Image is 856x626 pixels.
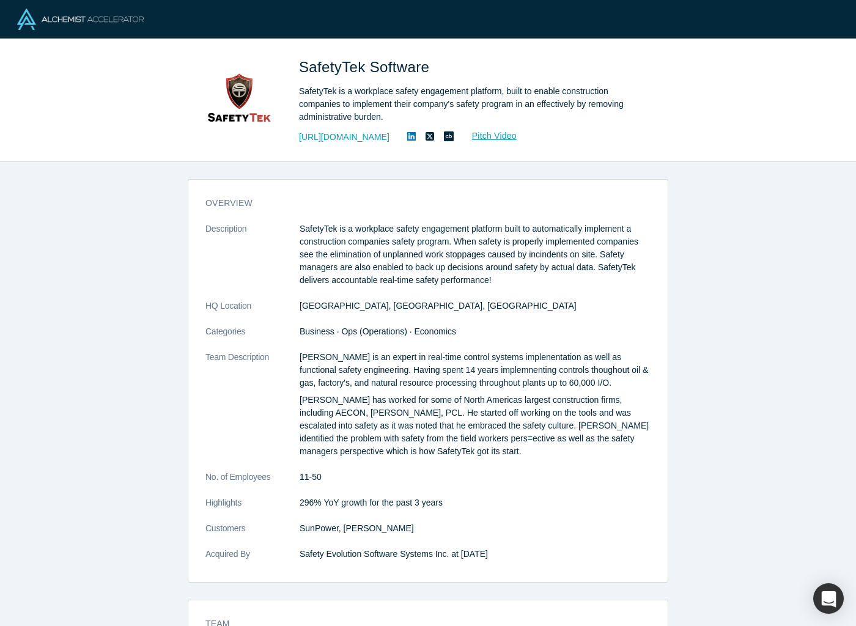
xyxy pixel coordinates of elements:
[459,129,517,143] a: Pitch Video
[300,394,651,458] p: [PERSON_NAME] has worked for some of North Americas largest construction firms, including AECON, ...
[299,59,434,75] span: SafetyTek Software
[300,496,651,509] p: 296% YoY growth for the past 3 years
[205,197,633,210] h3: overview
[205,471,300,496] dt: No. of Employees
[300,471,651,484] dd: 11-50
[196,56,282,142] img: SafetyTek Software's Logo
[300,548,651,561] dd: Safety Evolution Software Systems Inc. at [DATE]
[300,223,651,287] p: SafetyTek is a workplace safety engagement platform built to automatically implement a constructi...
[300,351,651,389] p: [PERSON_NAME] is an expert in real-time control systems implenentation as well as functional safe...
[205,300,300,325] dt: HQ Location
[205,548,300,573] dt: Acquired By
[205,496,300,522] dt: Highlights
[205,351,300,471] dt: Team Description
[299,131,389,144] a: [URL][DOMAIN_NAME]
[205,223,300,300] dt: Description
[17,9,144,30] img: Alchemist Logo
[299,85,641,123] div: SafetyTek is a workplace safety engagement platform, built to enable construction companies to im...
[300,326,456,336] span: Business · Ops (Operations) · Economics
[205,522,300,548] dt: Customers
[300,300,651,312] dd: [GEOGRAPHIC_DATA], [GEOGRAPHIC_DATA], [GEOGRAPHIC_DATA]
[300,522,651,535] dd: SunPower, [PERSON_NAME]
[205,325,300,351] dt: Categories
